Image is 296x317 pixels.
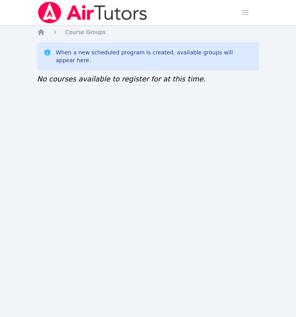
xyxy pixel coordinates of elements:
[56,49,253,64] div: When a new scheduled program is created, available groups will appear here.
[37,2,148,23] img: Air Tutors
[37,28,259,36] nav: Breadcrumb
[65,29,106,35] span: Course Groups
[65,28,106,36] a: Course Groups
[37,75,206,83] span: No courses available to register for at this time.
